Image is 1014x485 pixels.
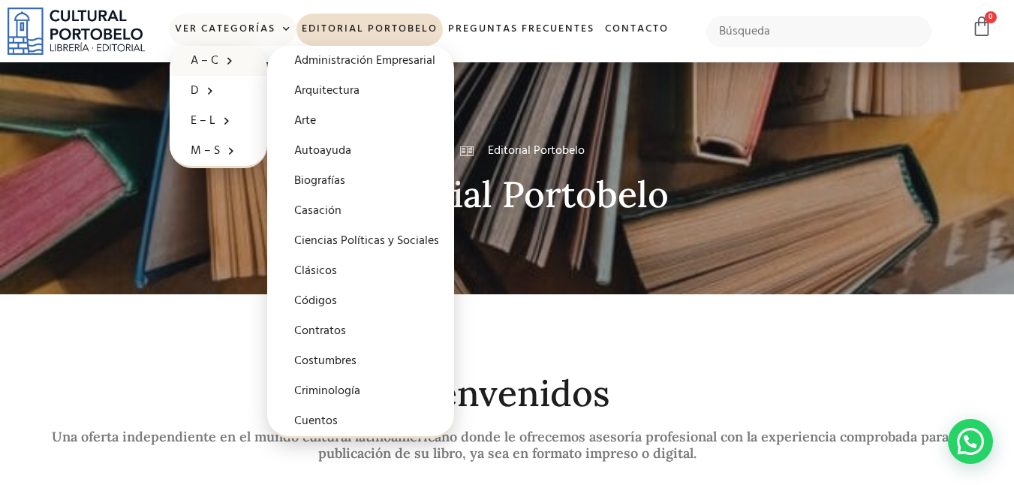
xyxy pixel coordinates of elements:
[985,11,997,23] span: 0
[600,14,674,46] a: Contacto
[35,374,980,414] h2: Bienvenidos
[267,346,454,376] a: Costumbres
[267,376,454,406] a: Criminología
[443,14,600,46] a: Preguntas frecuentes
[267,46,454,76] a: Administración Empresarial
[267,316,454,346] a: Contratos
[267,286,454,316] a: Códigos
[35,175,980,215] h2: Editorial Portobelo
[170,46,267,168] ul: Ver Categorías
[267,76,454,106] a: Arquitectura
[170,136,267,166] a: M – S
[170,76,267,106] a: D
[267,256,454,286] a: Clásicos
[267,166,454,196] a: Biografías
[267,136,454,166] a: Autoayuda
[267,406,454,436] a: Cuentos
[267,196,454,226] a: Casación
[35,429,980,461] h2: Una oferta independiente en el mundo cultural latinoamericano donde le ofrecemos asesoría profesi...
[948,419,993,464] div: Contactar por WhatsApp
[170,46,267,76] a: A – C
[170,106,267,136] a: E – L
[267,46,454,438] ul: A – C
[706,16,932,47] input: Búsqueda
[267,106,454,136] a: Arte
[971,16,992,38] a: 0
[170,14,296,46] a: Ver Categorías
[484,142,585,160] span: Editorial Portobelo
[267,226,454,256] a: Ciencias Políticas y Sociales
[296,14,443,46] a: Editorial Portobelo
